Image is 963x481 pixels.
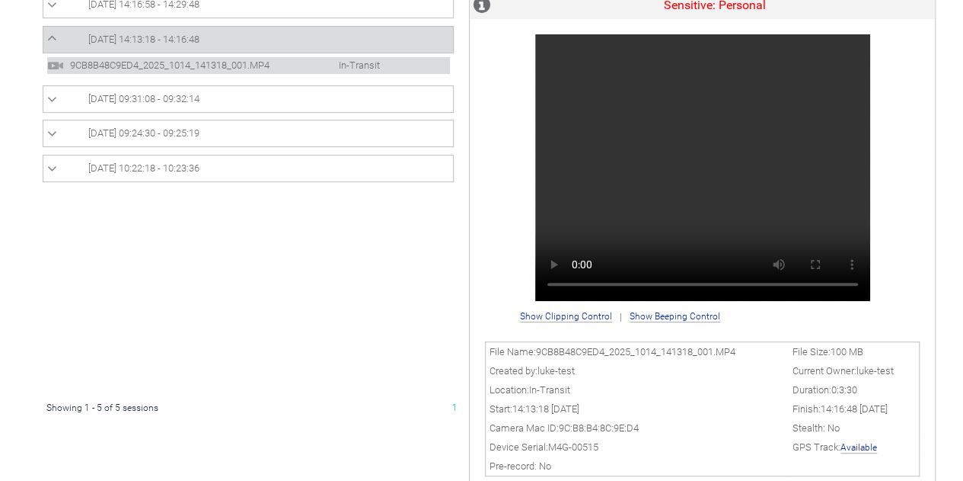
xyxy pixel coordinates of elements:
[537,365,575,377] span: luke-test
[520,311,612,322] span: Show Clipping Control
[489,460,537,472] span: Pre-record:
[88,127,199,139] span: [DATE] 09:24:30 - 09:25:19
[831,384,857,396] span: 0:3:30
[529,384,570,396] span: In-Transit
[47,159,449,178] a: [DATE] 10:22:18 - 10:23:36
[46,402,158,413] span: Showing 1 - 5 of 5 sessions
[512,403,579,415] span: 14:13:18 [DATE]
[66,59,298,71] span: 9CB8B48C9ED4_2025_1014_141318_001.MP4
[47,57,64,74] img: video24.svg
[789,361,919,380] td: Current Owner:
[536,346,735,358] span: 9CB8B48C9ED4_2025_1014_141318_001.MP4
[827,422,840,434] span: No
[486,438,789,457] td: Device Serial:
[789,342,919,361] td: File Size:
[486,361,789,380] td: Created by:
[789,380,919,399] td: Duration:
[831,346,863,358] span: 100 MB
[789,399,919,418] td: Finish:
[840,442,877,454] a: Available
[88,162,199,174] span: [DATE] 10:22:18 - 10:23:36
[630,311,720,322] span: Show Beeping Control
[792,422,825,434] span: Stealth:
[486,380,789,399] td: Location:
[88,34,199,45] span: [DATE] 14:13:18 - 14:16:48
[789,438,919,457] td: GPS Track:
[548,441,598,453] span: M4G-00515
[47,59,387,70] a: 9CB8B48C9ED4_2025_1014_141318_001.MP4 In-Transit
[856,365,894,377] span: luke-test
[539,460,551,472] span: No
[559,422,639,434] span: 9C:B8:B4:8C:9E:D4
[486,418,789,438] td: Camera Mac ID:
[486,399,789,418] td: Start:
[620,311,622,322] span: |
[452,402,458,413] span: 1
[47,90,449,108] a: [DATE] 09:31:08 - 09:32:14
[88,93,199,104] span: [DATE] 09:31:08 - 09:32:14
[821,403,888,415] span: 14:16:48 [DATE]
[47,30,449,49] a: [DATE] 14:13:18 - 14:16:48
[486,342,789,361] td: File Name:
[47,124,449,143] a: [DATE] 09:24:30 - 09:25:19
[301,59,387,71] span: In-Transit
